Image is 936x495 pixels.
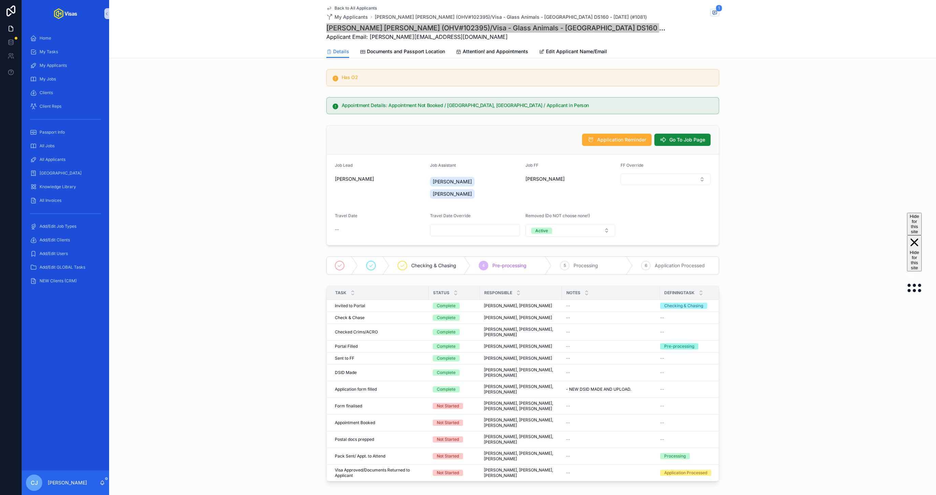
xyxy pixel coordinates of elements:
div: Complete [437,329,456,335]
span: My Applicants [40,63,67,68]
span: Applicant Email: [PERSON_NAME][EMAIL_ADDRESS][DOMAIN_NAME] [326,33,668,41]
div: Not Started [437,420,459,426]
span: -- [566,344,570,349]
span: -- [566,453,570,459]
span: [PERSON_NAME], [PERSON_NAME] [484,303,552,309]
span: FF Override [621,163,643,168]
span: My Jobs [40,76,56,82]
span: Pre-processing [492,262,526,269]
span: Processing [574,262,598,269]
span: Back to All Applicants [335,5,377,11]
span: Documents and Passport Location [367,48,445,55]
span: -- [335,226,339,233]
div: Application Processed [664,470,707,476]
span: My Applicants [335,14,368,20]
span: 4 [482,263,485,268]
a: Add/Edit Clients [26,234,105,246]
span: All Applicants [40,157,65,162]
span: Add/Edit Users [40,251,68,256]
span: Home [40,35,51,41]
span: [PERSON_NAME] [433,191,472,197]
div: Processing [664,453,686,459]
span: [PERSON_NAME], [PERSON_NAME], [PERSON_NAME] [484,327,558,337]
button: Application Reminder [582,134,652,146]
div: Complete [437,315,456,321]
a: My Applicants [326,14,368,20]
a: All Applicants [26,153,105,166]
span: -- [566,356,570,361]
span: Client Reps [40,104,61,109]
span: 1 [716,5,722,12]
span: Application Processed [655,262,705,269]
span: [PERSON_NAME] [525,176,565,182]
img: App logo [54,8,77,19]
div: Not Started [437,436,459,442]
div: Not Started [437,470,459,476]
span: Job Lead [335,163,353,168]
span: -- [566,403,570,409]
span: [PERSON_NAME], [PERSON_NAME], [PERSON_NAME] [484,434,558,445]
span: CJ [31,479,38,487]
span: Knowledge Library [40,184,76,190]
span: DefiningTask [664,290,695,296]
span: [PERSON_NAME], [PERSON_NAME] [484,356,552,361]
span: -- [660,315,664,320]
a: Home [26,32,105,44]
a: Add/Edit Users [26,247,105,260]
span: Pack Sent/ Appt. to Attend [335,453,385,459]
a: NEW Clients (CRM) [26,275,105,287]
span: Passport Info [40,130,65,135]
span: Travel Date [335,213,357,218]
span: Check & Chase [335,315,365,320]
span: Appointment Booked [335,420,375,425]
span: Job Assistant [430,163,456,168]
span: [PERSON_NAME], [PERSON_NAME] [484,344,552,349]
a: Back to All Applicants [326,5,377,11]
span: NEW Clients (CRM) [40,278,77,284]
a: My Jobs [26,73,105,85]
a: [GEOGRAPHIC_DATA] [26,167,105,179]
span: Attention! and Appointments [463,48,528,55]
span: [GEOGRAPHIC_DATA] [40,170,81,176]
a: Client Reps [26,100,105,112]
span: Invited to Portal [335,303,365,309]
span: Postal docs prepped [335,437,374,442]
a: Documents and Passport Location [360,45,445,59]
div: Complete [437,355,456,361]
span: My Tasks [40,49,58,55]
span: Task [335,290,346,296]
span: Add/Edit Clients [40,237,70,243]
span: -- [660,329,664,335]
span: [PERSON_NAME], [PERSON_NAME] [484,315,552,320]
span: - NEW DSID MADE AND UPLOAD. [566,387,631,392]
a: Passport Info [26,126,105,138]
div: Complete [437,370,456,376]
div: Complete [437,303,456,309]
a: All Invoices [26,194,105,207]
span: [PERSON_NAME], [PERSON_NAME], [PERSON_NAME] [484,384,558,395]
span: [PERSON_NAME], [PERSON_NAME], [PERSON_NAME] [484,367,558,378]
span: [PERSON_NAME], [PERSON_NAME], [PERSON_NAME] [484,467,558,478]
p: [PERSON_NAME] [48,479,87,486]
span: -- [566,315,570,320]
div: Checking & Chasing [664,303,703,309]
div: Not Started [437,453,459,459]
span: Form finalised [335,403,362,409]
div: Not Started [437,403,459,409]
span: Edit Applicant Name/Email [546,48,607,55]
h5: Has O2 [342,75,713,80]
span: -- [660,356,664,361]
span: -- [566,329,570,335]
span: Application Reminder [597,136,646,143]
a: Attention! and Appointments [456,45,528,59]
span: 6 [645,263,647,268]
span: [PERSON_NAME] [PERSON_NAME] (OHV#102395)/Visa - Glass Animals - [GEOGRAPHIC_DATA] DS160 - [DATE] ... [375,14,647,20]
a: Edit Applicant Name/Email [539,45,607,59]
span: -- [566,420,570,425]
span: -- [660,420,664,425]
span: DSID Made [335,370,357,375]
span: Details [333,48,349,55]
span: Job FF [525,163,538,168]
span: Responsible [484,290,512,296]
a: Add/Edit GLOBAL Tasks [26,261,105,273]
